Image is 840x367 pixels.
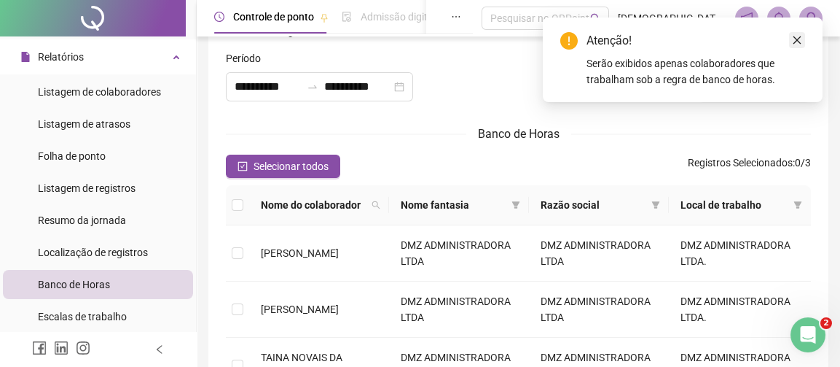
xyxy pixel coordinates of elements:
[401,197,506,213] span: Nome fantasia
[560,32,578,50] span: exclamation-circle
[428,26,495,37] span: Assista o vídeo
[688,157,793,169] span: Registros Selecionados
[38,247,148,258] span: Localização de registros
[243,26,399,37] span: Leia o artigo sobre banco de horas
[529,282,669,338] td: DMZ ADMINISTRADORA LTDA
[389,282,529,338] td: DMZ ADMINISTRADORA LTDA
[511,201,520,209] span: filter
[38,86,161,98] span: Listagem de colaboradores
[648,194,663,216] span: filter
[38,182,136,194] span: Listagem de registros
[529,225,669,282] td: DMZ ADMINISTRADORA LTDA
[800,7,822,29] img: 92426
[789,32,805,48] a: Close
[451,12,461,22] span: ellipsis
[669,225,811,282] td: DMZ ADMINISTRADORA LTDA.
[214,12,224,22] span: clock-circle
[38,150,106,162] span: Folha de ponto
[590,13,601,24] span: search
[38,51,84,63] span: Relatórios
[369,194,383,216] span: search
[54,341,68,355] span: linkedin
[226,50,261,66] span: Período
[820,317,832,329] span: 2
[793,201,802,209] span: filter
[154,344,165,355] span: left
[38,215,126,226] span: Resumo da jornada
[261,304,339,315] span: [PERSON_NAME]
[740,12,753,25] span: notification
[688,155,811,178] span: : 0 / 3
[669,282,811,338] td: DMZ ADMINISTRADORA LTDA.
[20,52,31,62] span: file
[509,194,523,216] span: filter
[361,11,436,23] span: Admissão digital
[389,225,529,282] td: DMZ ADMINISTRADORA LTDA
[342,12,352,22] span: file-done
[586,55,805,88] div: Serão exibidos apenas colaboradores que trabalham sob a regra de banco de horas.
[238,161,248,171] span: check-square
[307,81,318,93] span: to
[254,158,329,174] span: Selecionar todos
[320,13,329,22] span: pushpin
[233,11,314,23] span: Controle de ponto
[76,341,90,355] span: instagram
[307,81,318,93] span: swap-right
[261,197,366,213] span: Nome do colaborador
[792,35,802,45] span: close
[790,194,805,216] span: filter
[478,127,560,141] span: Banco de Horas
[680,197,788,213] span: Local de trabalho
[772,12,785,25] span: bell
[38,118,130,130] span: Listagem de atrasos
[38,279,110,290] span: Banco de Horas
[38,311,127,322] span: Escalas de trabalho
[372,201,380,209] span: search
[261,247,339,259] span: [PERSON_NAME]
[651,201,660,209] span: filter
[226,155,340,178] button: Selecionar todos
[586,32,805,50] div: Atenção!
[618,10,726,26] span: [DEMOGRAPHIC_DATA] PRATA - DMZ ADMINISTRADORA
[32,341,47,355] span: facebook
[790,317,825,352] iframe: Intercom live chat
[541,197,645,213] span: Razão social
